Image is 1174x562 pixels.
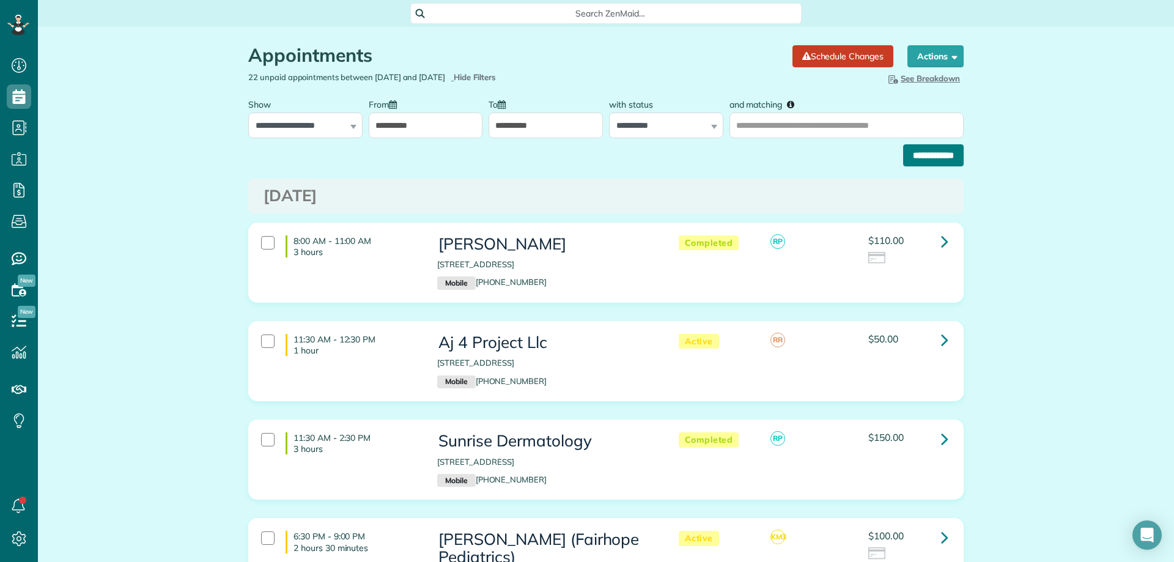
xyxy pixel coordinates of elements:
[489,92,512,115] label: To
[369,92,403,115] label: From
[293,246,419,257] p: 3 hours
[437,357,654,369] p: [STREET_ADDRESS]
[286,235,419,257] h4: 8:00 AM - 11:00 AM
[248,45,783,65] h1: Appointments
[18,275,35,287] span: New
[437,475,547,484] a: Mobile[PHONE_NUMBER]
[770,234,785,249] span: RP
[868,333,898,345] span: $50.00
[679,432,739,448] span: Completed
[437,456,654,468] p: [STREET_ADDRESS]
[868,252,887,265] img: icon_credit_card_neutral-3d9a980bd25ce6dbb0f2033d7200983694762465c175678fcbc2d8f4bc43548e.png
[729,92,803,115] label: and matching
[293,542,419,553] p: 2 hours 30 minutes
[286,531,419,553] h4: 6:30 PM - 9:00 PM
[868,234,904,246] span: $110.00
[868,431,904,443] span: $150.00
[770,530,785,544] span: KM3
[792,45,893,67] a: Schedule Changes
[679,235,739,251] span: Completed
[886,73,960,83] span: See Breakdown
[437,375,475,389] small: Mobile
[907,45,964,67] button: Actions
[882,72,964,85] button: See Breakdown
[437,432,654,450] h3: Sunrise Dermatology
[264,187,948,205] h3: [DATE]
[454,72,496,83] span: Hide Filters
[437,235,654,253] h3: [PERSON_NAME]
[437,277,547,287] a: Mobile[PHONE_NUMBER]
[1132,520,1162,550] div: Open Intercom Messenger
[868,530,904,542] span: $100.00
[293,345,419,356] p: 1 hour
[679,531,719,546] span: Active
[293,443,419,454] p: 3 hours
[451,72,496,82] a: Hide Filters
[679,334,719,349] span: Active
[437,259,654,270] p: [STREET_ADDRESS]
[18,306,35,318] span: New
[770,333,785,347] span: RR
[286,432,419,454] h4: 11:30 AM - 2:30 PM
[286,334,419,356] h4: 11:30 AM - 12:30 PM
[437,334,654,352] h3: Aj 4 Project Llc
[770,431,785,446] span: RP
[868,547,887,561] img: icon_credit_card_neutral-3d9a980bd25ce6dbb0f2033d7200983694762465c175678fcbc2d8f4bc43548e.png
[437,376,547,386] a: Mobile[PHONE_NUMBER]
[437,276,475,290] small: Mobile
[239,72,606,83] div: 22 unpaid appointments between [DATE] and [DATE]
[437,474,475,487] small: Mobile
